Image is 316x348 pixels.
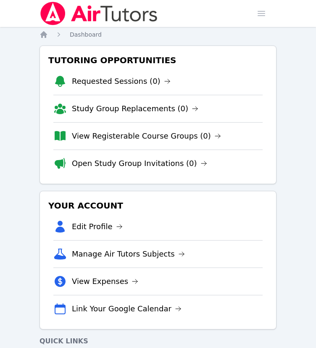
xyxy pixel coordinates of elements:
a: Study Group Replacements (0) [72,103,198,115]
nav: Breadcrumb [39,30,276,39]
h3: Your Account [47,198,269,213]
a: Open Study Group Invitations (0) [72,158,207,169]
img: Air Tutors [39,2,158,25]
span: Dashboard [70,31,102,38]
a: View Expenses [72,276,138,287]
h4: Quick Links [39,336,276,346]
a: Link Your Google Calendar [72,303,182,315]
a: Manage Air Tutors Subjects [72,248,185,260]
a: View Registerable Course Groups (0) [72,130,221,142]
a: Requested Sessions (0) [72,75,171,87]
a: Edit Profile [72,221,123,233]
a: Dashboard [70,30,102,39]
h3: Tutoring Opportunities [47,53,269,68]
